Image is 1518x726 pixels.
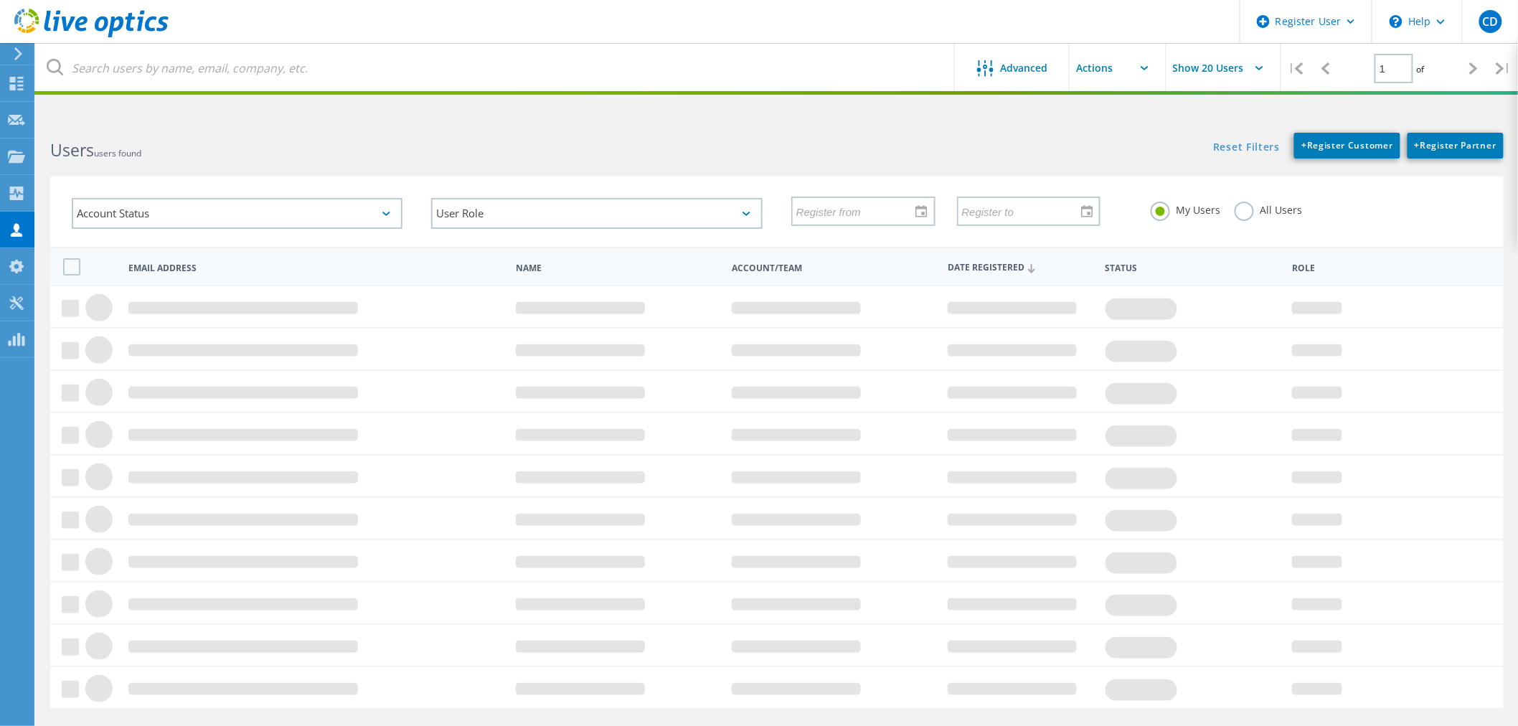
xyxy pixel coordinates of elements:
span: Advanced [1001,63,1048,73]
a: Live Optics Dashboard [14,30,169,40]
span: Date Registered [948,263,1093,273]
a: +Register Customer [1294,133,1400,159]
div: User Role [431,198,762,229]
div: | [1489,43,1518,94]
b: + [1415,139,1420,151]
span: Status [1105,264,1280,273]
span: Register Partner [1415,139,1496,151]
input: Search users by name, email, company, etc. [36,43,956,93]
b: Users [50,138,94,161]
span: users found [94,147,141,159]
div: Account Status [72,198,402,229]
span: Role [1292,264,1481,273]
span: Account/Team [732,264,935,273]
span: CD [1482,16,1498,27]
label: My Users [1151,202,1220,215]
b: + [1301,139,1307,151]
span: Email Address [128,264,504,273]
input: Register from [793,197,924,225]
a: Reset Filters [1213,142,1280,154]
label: All Users [1235,202,1302,215]
a: +Register Partner [1408,133,1504,159]
input: Register to [958,197,1090,225]
span: of [1417,63,1425,75]
div: | [1281,43,1311,94]
span: Name [516,264,720,273]
span: Register Customer [1301,139,1393,151]
svg: \n [1390,15,1402,28]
